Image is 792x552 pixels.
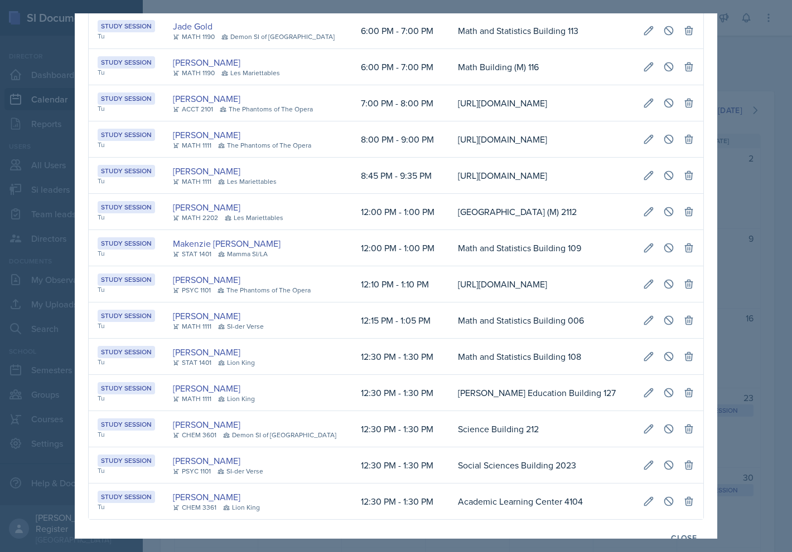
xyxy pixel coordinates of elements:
[352,194,449,230] td: 12:00 PM - 1:00 PM
[173,358,211,368] div: STAT 1401
[98,393,155,403] div: Tu
[98,140,155,150] div: Tu
[352,483,449,519] td: 12:30 PM - 1:30 PM
[449,85,634,121] td: [URL][DOMAIN_NAME]
[352,121,449,158] td: 8:00 PM - 9:00 PM
[98,20,155,32] div: Study Session
[98,455,155,467] div: Study Session
[218,140,311,150] div: The Phantoms of The Opera
[173,104,213,114] div: ACCT 2101
[98,129,155,141] div: Study Session
[671,534,697,543] div: Close
[449,121,634,158] td: [URL][DOMAIN_NAME]
[173,382,240,395] a: [PERSON_NAME]
[98,466,155,476] div: Tu
[449,49,634,85] td: Math Building (M) 116
[98,418,155,431] div: Study Session
[173,32,215,42] div: MATH 1190
[220,104,313,114] div: The Phantoms of The Opera
[98,104,155,114] div: Tu
[98,285,155,295] div: Tu
[449,447,634,483] td: Social Sciences Building 2023
[98,429,155,439] div: Tu
[98,310,155,322] div: Study Session
[173,56,240,69] a: [PERSON_NAME]
[225,213,283,223] div: Les Mariettables
[98,92,155,105] div: Study Session
[352,302,449,339] td: 12:15 PM - 1:05 PM
[218,358,255,368] div: Lion King
[352,230,449,266] td: 12:00 PM - 1:00 PM
[98,346,155,358] div: Study Session
[449,230,634,266] td: Math and Statistics Building 109
[173,237,281,250] a: Makenzie [PERSON_NAME]
[98,176,155,186] div: Tu
[449,483,634,519] td: Academic Learning Center 4104
[98,31,155,41] div: Tu
[98,237,155,250] div: Study Session
[173,68,215,78] div: MATH 1190
[173,213,218,223] div: MATH 2202
[173,177,211,187] div: MATH 1111
[218,285,311,295] div: The Phantoms of The Opera
[221,32,335,42] div: Demon SI of [GEOGRAPHIC_DATA]
[352,339,449,375] td: 12:30 PM - 1:30 PM
[173,345,240,359] a: [PERSON_NAME]
[173,394,211,404] div: MATH 1111
[173,490,240,504] a: [PERSON_NAME]
[98,491,155,503] div: Study Session
[449,266,634,302] td: [URL][DOMAIN_NAME]
[98,357,155,367] div: Tu
[98,56,155,69] div: Study Session
[173,430,216,440] div: CHEM 3601
[218,466,263,476] div: SI-der Verse
[352,49,449,85] td: 6:00 PM - 7:00 PM
[664,529,704,548] button: Close
[98,321,155,331] div: Tu
[223,502,260,512] div: Lion King
[98,382,155,394] div: Study Session
[173,128,240,141] a: [PERSON_NAME]
[173,502,216,512] div: CHEM 3361
[352,411,449,447] td: 12:30 PM - 1:30 PM
[352,266,449,302] td: 12:10 PM - 1:10 PM
[173,164,240,178] a: [PERSON_NAME]
[218,249,268,259] div: Mamma SI/LA
[449,375,634,411] td: [PERSON_NAME] Education Building 127
[218,394,255,404] div: Lion King
[449,158,634,194] td: [URL][DOMAIN_NAME]
[449,411,634,447] td: Science Building 212
[98,165,155,177] div: Study Session
[98,273,155,286] div: Study Session
[449,194,634,230] td: [GEOGRAPHIC_DATA] (M) 2112
[352,447,449,483] td: 12:30 PM - 1:30 PM
[173,140,211,150] div: MATH 1111
[98,201,155,213] div: Study Session
[218,321,264,331] div: SI-der Verse
[173,92,240,105] a: [PERSON_NAME]
[352,13,449,49] td: 6:00 PM - 7:00 PM
[173,201,240,214] a: [PERSON_NAME]
[173,19,213,33] a: Jade Gold
[352,158,449,194] td: 8:45 PM - 9:35 PM
[173,418,240,431] a: [PERSON_NAME]
[221,68,280,78] div: Les Mariettables
[98,212,155,222] div: Tu
[218,177,277,187] div: Les Mariettables
[173,466,211,476] div: PSYC 1101
[98,248,155,258] div: Tu
[98,502,155,512] div: Tu
[352,85,449,121] td: 7:00 PM - 8:00 PM
[449,13,634,49] td: Math and Statistics Building 113
[173,309,240,323] a: [PERSON_NAME]
[173,285,211,295] div: PSYC 1101
[449,339,634,375] td: Math and Statistics Building 108
[98,67,155,77] div: Tu
[352,375,449,411] td: 12:30 PM - 1:30 PM
[173,249,211,259] div: STAT 1401
[223,430,336,440] div: Demon SI of [GEOGRAPHIC_DATA]
[449,302,634,339] td: Math and Statistics Building 006
[173,273,240,286] a: [PERSON_NAME]
[173,454,240,467] a: [PERSON_NAME]
[173,321,211,331] div: MATH 1111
